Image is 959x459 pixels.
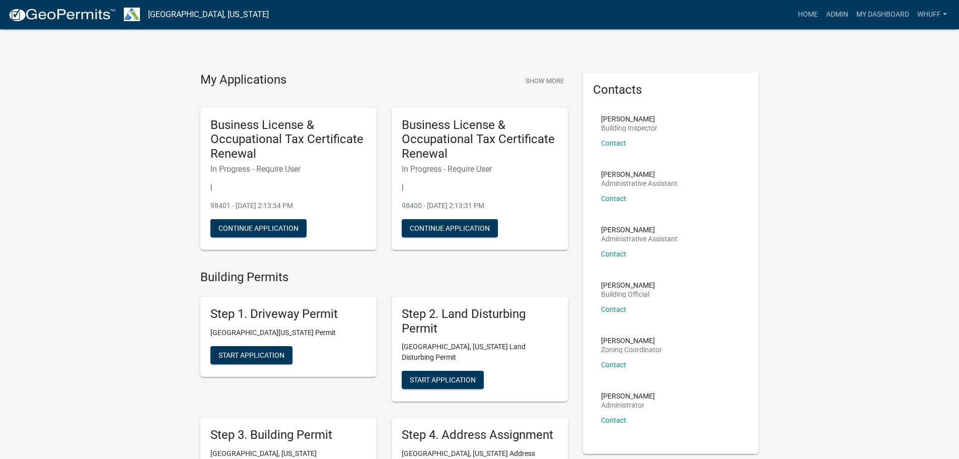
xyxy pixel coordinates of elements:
p: Administrator [601,402,655,409]
p: [PERSON_NAME] [601,392,655,400]
a: Contact [601,305,626,313]
span: Start Application [410,376,476,384]
h6: In Progress - Require User [402,164,558,174]
p: 98401 - [DATE] 2:13:34 PM [210,201,366,211]
p: [PERSON_NAME] [601,171,678,178]
p: Administrative Assistant [601,180,678,187]
a: Admin [822,5,852,24]
button: Show More [522,73,568,89]
p: [PERSON_NAME] [601,282,655,289]
button: Continue Application [210,219,307,237]
p: 98400 - [DATE] 2:13:31 PM [402,201,558,211]
a: Home [794,5,822,24]
a: Contact [601,194,626,203]
p: [PERSON_NAME] [601,337,662,344]
p: | [210,182,366,192]
h5: Step 1. Driveway Permit [210,307,366,321]
a: Contact [601,361,626,369]
p: Administrative Assistant [601,235,678,242]
a: My Dashboard [852,5,913,24]
a: Contact [601,139,626,147]
p: [PERSON_NAME] [601,226,678,233]
a: Contact [601,250,626,258]
h5: Step 2. Land Disturbing Permit [402,307,558,336]
button: Start Application [210,346,292,364]
h6: In Progress - Require User [210,164,366,174]
p: [GEOGRAPHIC_DATA][US_STATE] Permit [210,327,366,338]
p: Building Inspector [601,124,657,132]
a: Contact [601,416,626,424]
h4: My Applications [200,73,286,88]
h5: Business License & Occupational Tax Certificate Renewal [402,118,558,161]
h4: Building Permits [200,270,568,285]
a: whuff [913,5,951,24]
p: Building Official [601,291,655,298]
p: Zoning Coordinator [601,346,662,353]
a: [GEOGRAPHIC_DATA], [US_STATE] [148,6,269,23]
span: Start Application [218,351,284,359]
button: Start Application [402,371,484,389]
h5: Step 3. Building Permit [210,428,366,442]
p: [GEOGRAPHIC_DATA], [US_STATE] Land Disturbing Permit [402,342,558,363]
h5: Contacts [593,83,749,97]
p: [PERSON_NAME] [601,115,657,122]
img: Troup County, Georgia [124,8,140,21]
h5: Step 4. Address Assignment [402,428,558,442]
button: Continue Application [402,219,498,237]
h5: Business License & Occupational Tax Certificate Renewal [210,118,366,161]
p: | [402,182,558,192]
